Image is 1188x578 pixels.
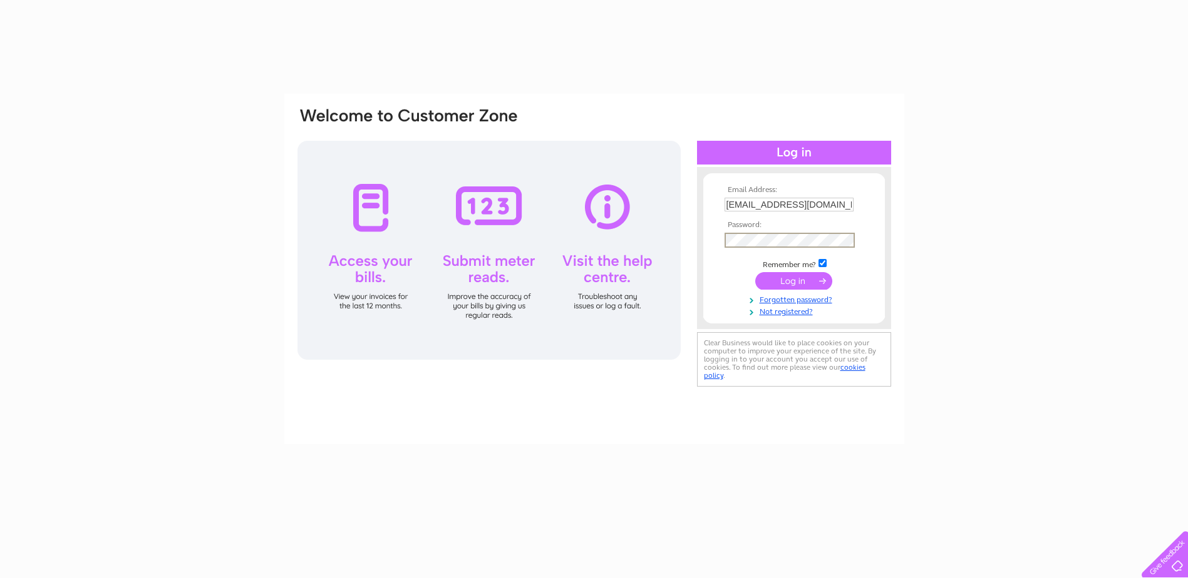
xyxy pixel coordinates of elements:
[721,186,867,195] th: Email Address:
[725,305,867,317] a: Not registered?
[697,332,891,387] div: Clear Business would like to place cookies on your computer to improve your experience of the sit...
[725,293,867,305] a: Forgotten password?
[721,257,867,270] td: Remember me?
[704,363,865,380] a: cookies policy
[721,221,867,230] th: Password:
[755,272,832,290] input: Submit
